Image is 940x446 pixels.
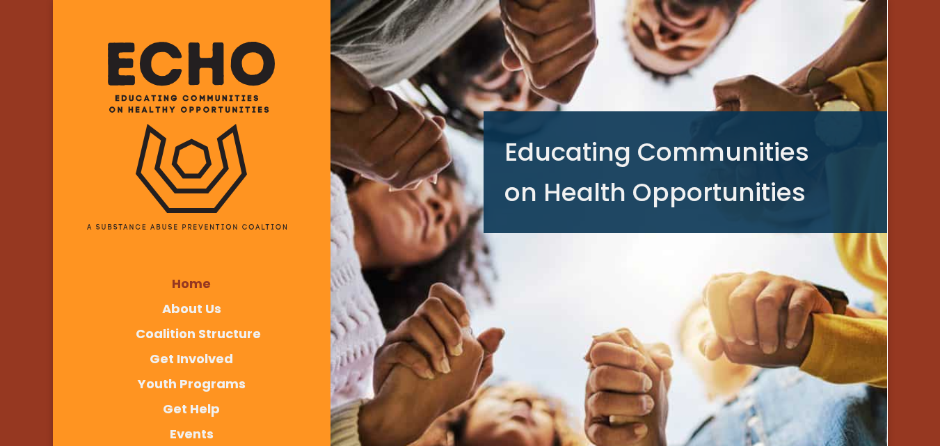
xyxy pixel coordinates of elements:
[150,350,233,367] a: Get Involved
[138,375,246,392] a: Youth Programs
[87,224,286,229] img: ECHO_text
[504,132,866,212] h1: Educating Communities on Health Opportunities
[162,300,221,317] a: About Us
[163,400,220,417] a: Get Help
[136,325,261,342] a: Coalition Structure
[108,42,275,113] img: ECHO_text_logo
[136,124,247,214] img: ECHO Logo_black
[170,425,214,443] a: Events
[172,275,211,292] a: Home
